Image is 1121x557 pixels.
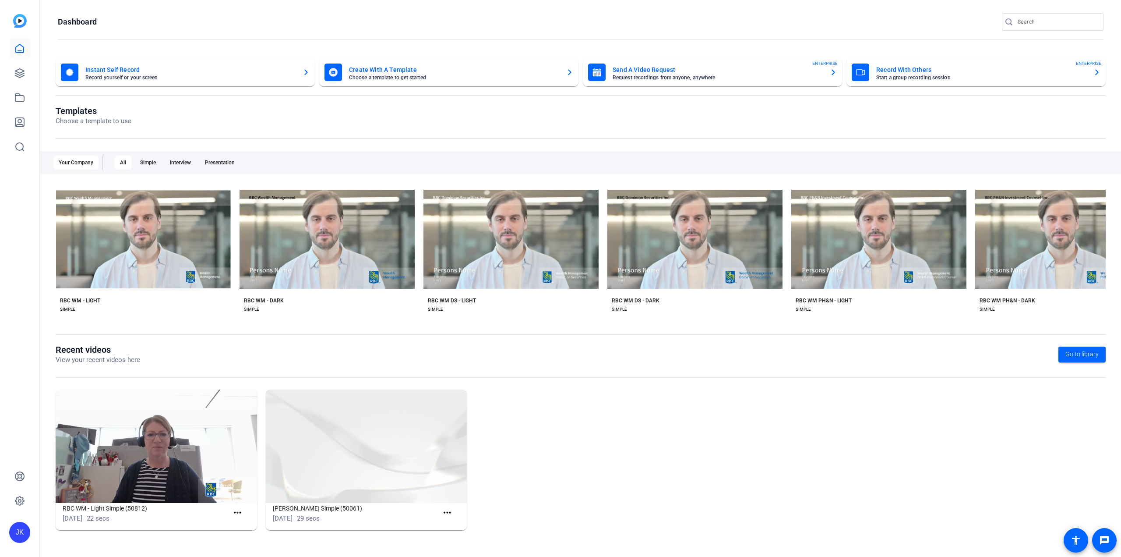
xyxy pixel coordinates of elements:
div: SIMPLE [980,306,995,313]
div: RBC WM PH&N - DARK [980,297,1035,304]
div: Interview [165,156,196,170]
div: RBC WM - DARK [244,297,284,304]
span: Go to library [1065,350,1099,359]
mat-card-subtitle: Choose a template to get started [349,75,559,80]
mat-card-title: Instant Self Record [85,64,296,75]
mat-card-subtitle: Request recordings from anyone, anywhere [613,75,823,80]
div: JK [9,522,30,543]
mat-icon: more_horiz [442,507,453,518]
span: ENTERPRISE [812,60,838,67]
div: RBC WM DS - DARK [612,297,659,304]
div: SIMPLE [428,306,443,313]
img: blue-gradient.svg [13,14,27,28]
button: Instant Self RecordRecord yourself or your screen [56,58,315,86]
div: RBC WM PH&N - LIGHT [796,297,852,304]
span: [DATE] [273,514,293,522]
div: SIMPLE [612,306,627,313]
input: Search [1018,17,1096,27]
a: Go to library [1058,347,1106,362]
span: 29 secs [297,514,320,522]
mat-card-title: Record With Others [876,64,1086,75]
div: RBC WM DS - LIGHT [428,297,476,304]
mat-card-title: Create With A Template [349,64,559,75]
mat-icon: accessibility [1071,535,1081,546]
div: Simple [135,156,161,170]
mat-icon: message [1099,535,1110,546]
button: Create With A TemplateChoose a template to get started [319,58,578,86]
span: 22 secs [87,514,109,522]
h1: Dashboard [58,17,97,27]
div: SIMPLE [60,306,75,313]
div: Your Company [53,156,99,170]
img: Matti Simple (50061) [266,390,467,503]
h1: [PERSON_NAME] Simple (50061) [273,503,439,514]
div: Presentation [200,156,240,170]
mat-card-subtitle: Start a group recording session [876,75,1086,80]
p: View your recent videos here [56,355,140,365]
button: Send A Video RequestRequest recordings from anyone, anywhereENTERPRISE [583,58,842,86]
span: ENTERPRISE [1076,60,1101,67]
div: SIMPLE [244,306,259,313]
h1: Recent videos [56,344,140,355]
mat-icon: more_horiz [232,507,243,518]
div: All [115,156,131,170]
h1: RBC WM - Light Simple (50812) [63,503,229,514]
p: Choose a template to use [56,116,131,126]
mat-card-title: Send A Video Request [613,64,823,75]
span: [DATE] [63,514,82,522]
img: RBC WM - Light Simple (50812) [56,390,257,503]
h1: Templates [56,106,131,116]
div: SIMPLE [796,306,811,313]
mat-card-subtitle: Record yourself or your screen [85,75,296,80]
div: RBC WM - LIGHT [60,297,100,304]
button: Record With OthersStart a group recording sessionENTERPRISE [846,58,1106,86]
